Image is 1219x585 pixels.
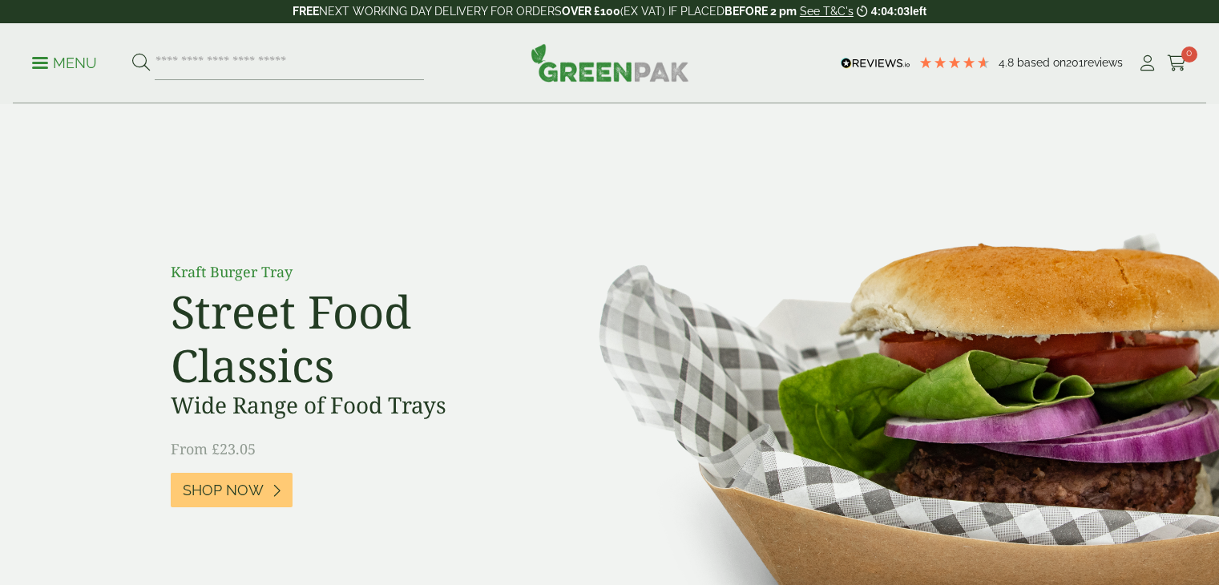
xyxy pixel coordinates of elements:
[171,261,531,283] p: Kraft Burger Tray
[32,54,97,70] a: Menu
[171,392,531,419] h3: Wide Range of Food Trays
[1181,46,1197,63] span: 0
[531,43,689,82] img: GreenPak Supplies
[800,5,854,18] a: See T&C's
[871,5,910,18] span: 4:04:03
[562,5,620,18] strong: OVER £100
[1167,51,1187,75] a: 0
[293,5,319,18] strong: FREE
[725,5,797,18] strong: BEFORE 2 pm
[841,58,910,69] img: REVIEWS.io
[910,5,926,18] span: left
[171,284,531,392] h2: Street Food Classics
[1137,55,1157,71] i: My Account
[171,439,256,458] span: From £23.05
[32,54,97,73] p: Menu
[183,482,264,499] span: Shop Now
[171,473,293,507] a: Shop Now
[1167,55,1187,71] i: Cart
[1084,56,1123,69] span: reviews
[999,56,1017,69] span: 4.8
[1017,56,1066,69] span: Based on
[1066,56,1084,69] span: 201
[918,55,991,70] div: 4.79 Stars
